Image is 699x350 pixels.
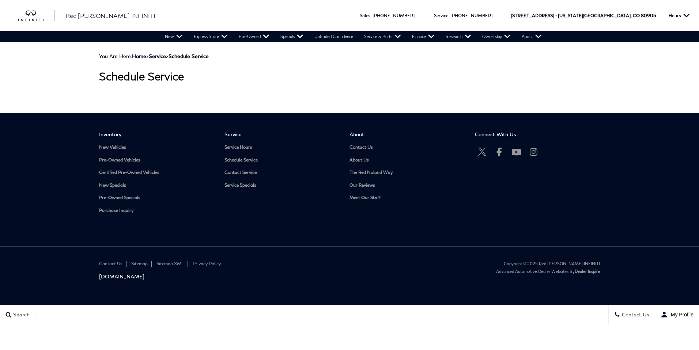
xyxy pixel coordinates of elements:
[516,31,547,42] a: About
[99,183,214,188] a: New Specials
[224,145,339,150] a: Service Hours
[349,183,464,188] a: Our Reviews
[99,170,214,175] a: Certified Pre-Owned Vehicles
[131,261,148,266] a: Sitemap
[159,31,547,42] nav: Main Navigation
[233,31,275,42] a: Pre-Owned
[224,157,339,163] a: Schedule Service
[132,53,146,59] a: Home
[407,31,440,42] a: Finance
[511,13,656,18] a: [STREET_ADDRESS] • [US_STATE][GEOGRAPHIC_DATA], CO 80905
[448,13,449,18] span: :
[434,13,448,18] span: Service
[224,170,339,175] a: Contact Service
[373,13,415,18] a: [PHONE_NUMBER]
[99,131,214,137] span: Inventory
[450,13,492,18] a: [PHONE_NUMBER]
[477,31,516,42] a: Ownership
[509,145,524,159] a: Open Youtube-play in a new window
[349,170,464,175] a: The Red Noland Way
[355,269,600,274] div: Advanced Automotive Dealer Websites by
[309,31,359,42] a: Unlimited Confidence
[99,70,600,82] h1: Schedule Service
[349,131,464,137] span: About
[655,305,699,324] button: user-profile-menu
[18,10,55,22] a: infiniti
[99,157,214,163] a: Pre-Owned Vehicles
[275,31,309,42] a: Specials
[359,31,407,42] a: Service & Parts
[620,311,649,317] span: Contact Us
[668,312,694,317] span: My Profile
[492,145,507,159] a: Open Facebook in a new window
[99,145,214,150] a: New Vehicles
[66,12,155,19] span: Red [PERSON_NAME] INFINITI
[99,53,209,59] span: You Are Here:
[349,145,464,150] a: Contact Us
[156,261,184,266] a: Sitemap XML
[169,53,209,59] strong: Schedule Service
[575,269,600,274] a: Dealer Inspire
[193,261,221,266] a: Privacy Policy
[99,53,600,59] div: Breadcrumbs
[149,53,209,59] span: >
[349,195,464,201] a: Meet Our Staff
[526,145,541,159] a: Open Instagram in a new window
[99,261,122,266] a: Contact Us
[370,13,371,18] span: :
[99,195,214,201] a: Pre-Owned Specials
[99,273,344,279] a: [DOMAIN_NAME]
[475,145,490,159] a: Open Twitter in a new window
[18,10,55,22] img: INFINITI
[360,13,370,18] span: Sales
[440,31,477,42] a: Research
[159,31,188,42] a: New
[11,311,30,317] span: Search
[188,31,233,42] a: Express Store
[66,11,155,20] a: Red [PERSON_NAME] INFINITI
[224,131,339,137] span: Service
[349,157,464,163] a: About Us
[355,261,600,266] div: Copyright © 2025 Red [PERSON_NAME] INFINITI
[224,183,339,188] a: Service Specials
[132,53,209,59] span: >
[149,53,166,59] a: Service
[99,208,214,213] a: Purchase Inquiry
[475,131,589,137] span: Connect With Us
